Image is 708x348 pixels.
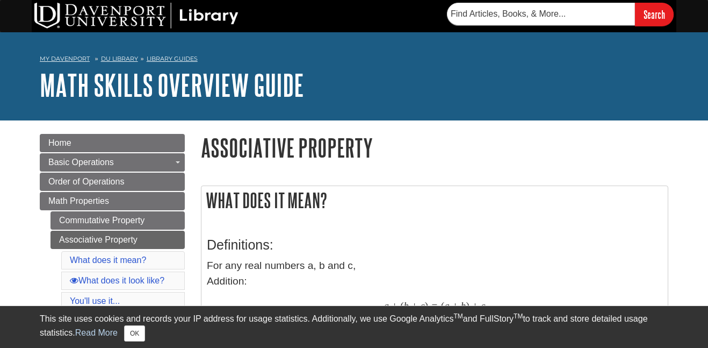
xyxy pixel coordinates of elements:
span: ) [425,300,428,312]
span: a [384,300,389,312]
a: DU Library [101,55,138,62]
input: Search [635,3,674,26]
span: b [461,300,466,312]
span: ( [441,300,444,312]
a: My Davenport [40,54,90,63]
span: c [481,300,486,312]
nav: breadcrumb [40,52,668,69]
span: = [432,300,438,312]
img: DU Library [34,3,239,29]
a: What does it mean? [70,255,146,265]
a: Library Guides [147,55,198,62]
span: Home [48,138,71,147]
span: + [392,300,398,312]
a: Home [40,134,185,152]
input: Find Articles, Books, & More... [447,3,635,25]
span: c [420,300,425,312]
sup: TM [453,313,463,320]
a: Order of Operations [40,173,185,191]
span: Basic Operations [48,158,114,167]
a: You'll use it... [70,296,120,306]
span: a [444,300,450,312]
span: + [452,300,458,312]
h3: Definitions: [207,237,662,253]
h2: What does it mean? [201,186,668,215]
form: Searches DU Library's articles, books, and more [447,3,674,26]
a: Math Properties [40,192,185,210]
a: Read More [75,328,118,337]
a: Associative Property [50,231,185,249]
div: This site uses cookies and records your IP address for usage statistics. Additionally, we use Goo... [40,313,668,342]
h1: Associative Property [201,134,668,161]
a: What does it look like? [70,276,164,285]
span: + [472,300,478,312]
span: Order of Operations [48,177,124,186]
span: b [404,300,409,312]
span: ( [400,300,403,312]
span: + [411,300,417,312]
span: ) [466,300,469,312]
sup: TM [514,313,523,320]
a: Commutative Property [50,211,185,230]
a: Basic Operations [40,153,185,172]
span: Math Properties [48,196,109,205]
button: Close [124,325,145,342]
a: Math Skills Overview Guide [40,68,304,102]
